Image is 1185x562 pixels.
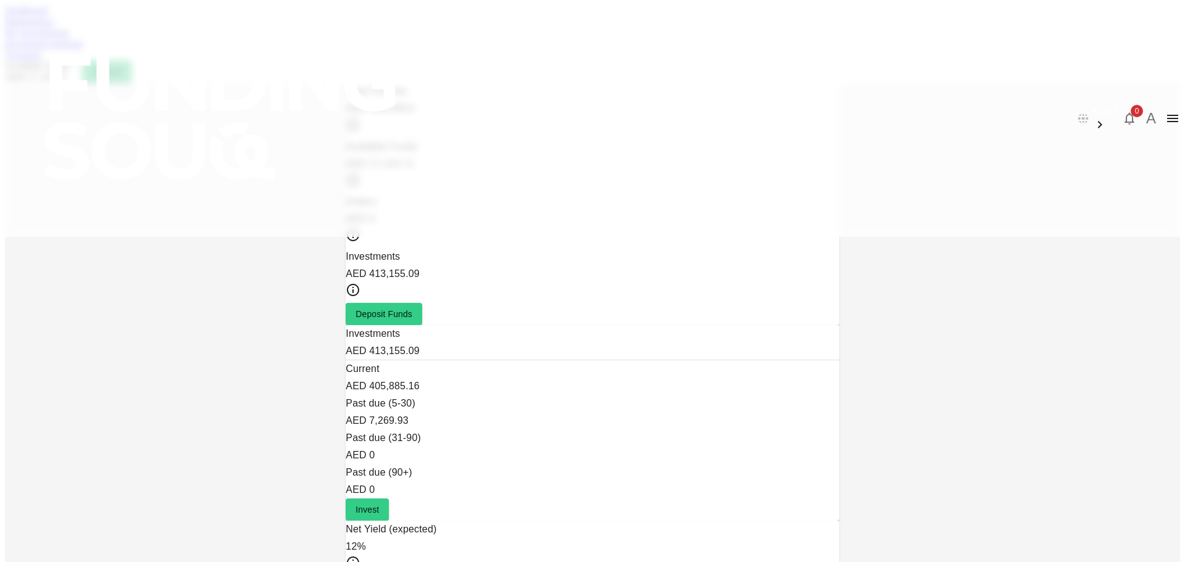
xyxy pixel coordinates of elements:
span: Investments [346,251,400,262]
button: A [1142,109,1160,128]
div: AED 413,155.09 [346,342,839,360]
span: 0 [1131,105,1143,117]
div: AED 405,885.16 [346,378,839,395]
button: 0 [1117,106,1142,131]
span: Past due (5-30) [346,398,415,408]
button: Deposit Funds [346,303,422,325]
span: Net Yield (expected) [346,524,436,534]
span: Past due (90+) [346,467,412,477]
span: العربية [1092,105,1117,115]
div: AED 0 [346,481,839,498]
div: AED 413,155.09 [346,265,839,283]
button: Invest [346,498,389,521]
span: Investments [346,328,400,339]
div: AED 0 [346,447,839,464]
div: AED 7,269.93 [346,412,839,429]
span: Past due (31-90) [346,432,421,443]
div: 12% [346,538,839,555]
span: Current [346,363,379,374]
